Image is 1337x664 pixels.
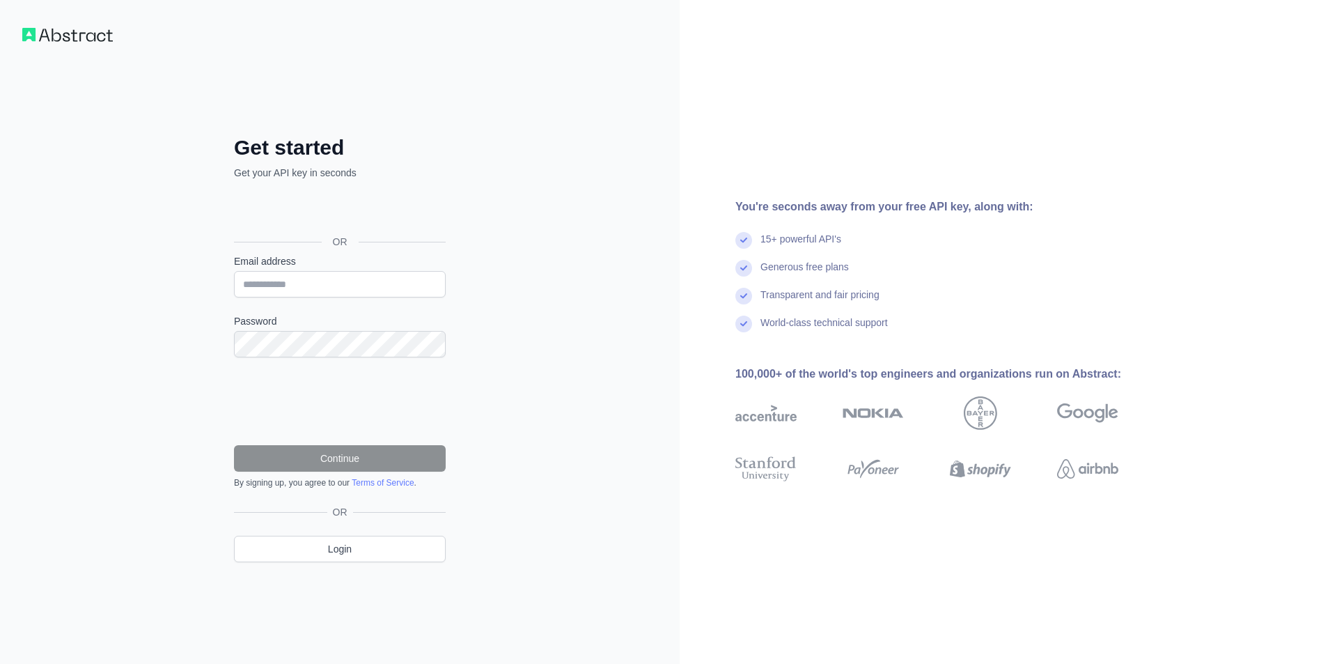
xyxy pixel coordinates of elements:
[234,314,446,328] label: Password
[843,396,904,430] img: nokia
[760,288,879,316] div: Transparent and fair pricing
[760,316,888,343] div: World-class technical support
[352,478,414,488] a: Terms of Service
[234,254,446,268] label: Email address
[234,166,446,180] p: Get your API key in seconds
[843,454,904,484] img: payoneer
[735,454,797,484] img: stanford university
[234,374,446,428] iframe: reCAPTCHA
[234,477,446,488] div: By signing up, you agree to our .
[735,232,752,249] img: check mark
[735,199,1163,215] div: You're seconds away from your free API key, along with:
[950,454,1011,484] img: shopify
[322,235,359,249] span: OR
[964,396,997,430] img: bayer
[327,505,353,519] span: OR
[760,232,841,260] div: 15+ powerful API's
[234,445,446,472] button: Continue
[227,195,450,226] iframe: “使用 Google 账号登录”按钮
[1057,454,1118,484] img: airbnb
[234,536,446,562] a: Login
[735,396,797,430] img: accenture
[22,28,113,42] img: Workflow
[735,260,752,277] img: check mark
[234,135,446,160] h2: Get started
[735,366,1163,383] div: 100,000+ of the world's top engineers and organizations run on Abstract:
[735,316,752,332] img: check mark
[1057,396,1118,430] img: google
[735,288,752,304] img: check mark
[760,260,849,288] div: Generous free plans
